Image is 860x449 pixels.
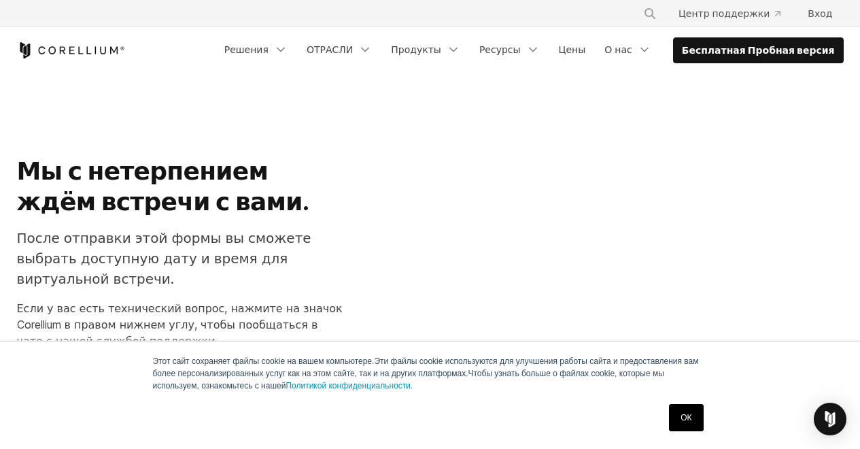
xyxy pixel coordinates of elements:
[286,381,413,390] a: Политикой конфиденциальности.
[678,7,770,20] ya-tr-span: Центр поддержки
[604,43,632,56] ya-tr-span: О нас
[681,413,691,422] ya-tr-span: ОК
[808,7,832,20] ya-tr-span: Вход
[391,43,441,56] ya-tr-span: Продукты
[682,44,835,57] ya-tr-span: Бесплатная Пробная версия
[17,42,125,59] a: Дом Кореллиума
[153,356,375,366] ya-tr-span: Этот сайт сохраняет файлы cookie на вашем компьютере.
[814,403,846,435] div: Откройте Интерком-Мессенджер
[559,43,586,56] ya-tr-span: Цены
[216,37,844,63] div: Навигационное меню
[669,404,703,431] a: ОК
[638,1,662,26] button: Поиск
[224,43,269,56] ya-tr-span: Решения
[153,356,699,378] ya-tr-span: Эти файлы cookie используются для улучшения работы сайта и предоставления вам более персонализиро...
[17,156,309,216] ya-tr-span: Мы с нетерпением ждём встречи с вами.
[17,301,343,348] ya-tr-span: Если у вас есть технический вопрос, нажмите на значок Corellium в правом нижнем углу, чтобы пообщ...
[627,1,844,26] div: Навигационное меню
[17,230,311,287] ya-tr-span: После отправки этой формы вы сможете выбрать доступную дату и время для виртуальной встречи.
[479,43,521,56] ya-tr-span: Ресурсы
[307,43,353,56] ya-tr-span: ОТРАСЛИ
